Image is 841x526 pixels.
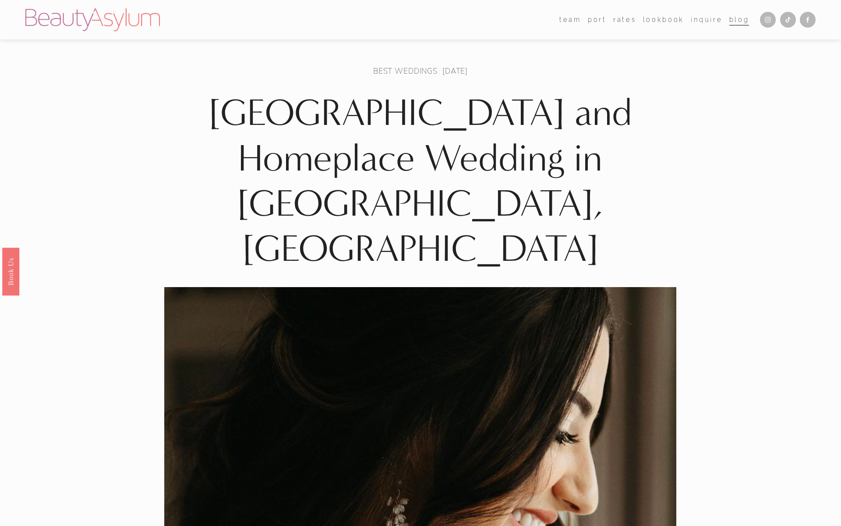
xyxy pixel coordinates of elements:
[559,13,581,26] a: folder dropdown
[2,248,19,295] a: Book Us
[760,12,776,28] a: Instagram
[780,12,796,28] a: TikTok
[613,13,636,26] a: Rates
[800,12,816,28] a: Facebook
[373,66,438,76] a: Best Weddings
[442,66,468,76] span: [DATE]
[25,8,160,31] img: Beauty Asylum | Bridal Hair &amp; Makeup Charlotte &amp; Atlanta
[559,14,581,25] span: team
[124,90,717,271] h1: [GEOGRAPHIC_DATA] and Homeplace Wedding in [GEOGRAPHIC_DATA], [GEOGRAPHIC_DATA]
[691,13,722,26] a: Inquire
[729,13,749,26] a: Blog
[643,13,684,26] a: Lookbook
[588,13,607,26] a: port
